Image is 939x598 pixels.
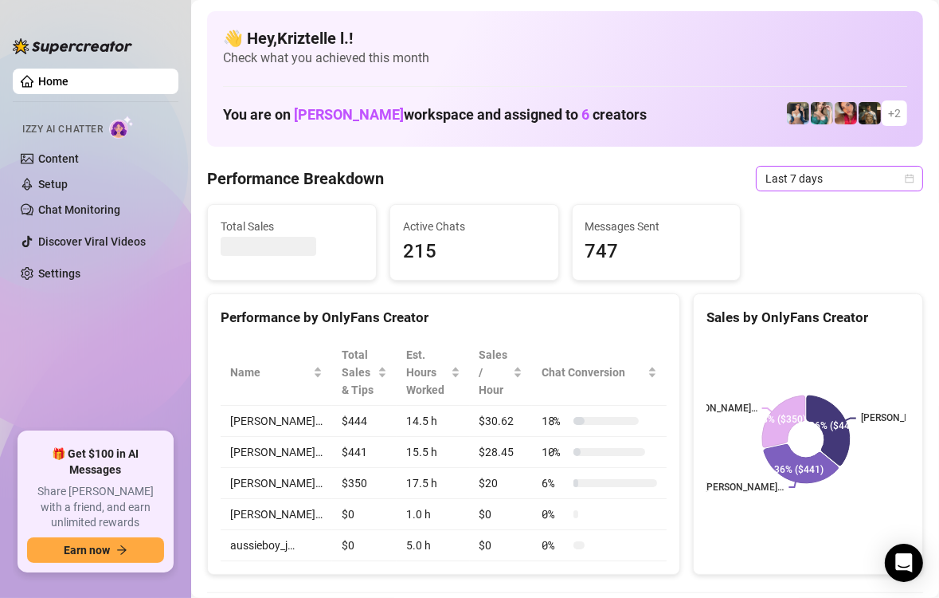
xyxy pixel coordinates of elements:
[470,406,532,437] td: $30.62
[542,537,567,554] span: 0 %
[64,544,110,557] span: Earn now
[223,106,647,124] h1: You are on workspace and assigned to creators
[888,104,901,122] span: + 2
[294,106,404,123] span: [PERSON_NAME]
[27,447,164,478] span: 🎁 Get $100 in AI Messages
[542,506,567,523] span: 0 %
[859,102,881,124] img: Tony
[332,499,397,530] td: $0
[470,437,532,468] td: $28.45
[221,437,332,468] td: [PERSON_NAME]…
[470,530,532,561] td: $0
[221,499,332,530] td: [PERSON_NAME]…
[406,346,448,399] div: Est. Hours Worked
[332,437,397,468] td: $441
[230,364,310,381] span: Name
[221,340,332,406] th: Name
[332,406,397,437] td: $444
[116,545,127,556] span: arrow-right
[470,340,532,406] th: Sales / Hour
[109,116,134,139] img: AI Chatter
[38,178,68,191] a: Setup
[223,49,907,67] span: Check what you achieved this month
[223,27,907,49] h4: 👋 Hey, Kriztelle l. !
[397,499,470,530] td: 1.0 h
[27,537,164,563] button: Earn nowarrow-right
[705,482,784,493] text: [PERSON_NAME]…
[397,406,470,437] td: 14.5 h
[221,406,332,437] td: [PERSON_NAME]…
[13,38,132,54] img: logo-BBDzfeDw.svg
[787,102,809,124] img: Katy
[397,530,470,561] td: 5.0 h
[470,499,532,530] td: $0
[706,307,910,329] div: Sales by OnlyFans Creator
[332,530,397,561] td: $0
[38,75,68,88] a: Home
[542,412,567,430] span: 18 %
[885,544,923,582] div: Open Intercom Messenger
[221,468,332,499] td: [PERSON_NAME]…
[38,203,120,216] a: Chat Monitoring
[221,307,667,329] div: Performance by OnlyFans Creator
[221,218,363,235] span: Total Sales
[397,468,470,499] td: 17.5 h
[542,474,567,492] span: 6 %
[332,340,397,406] th: Total Sales & Tips
[532,340,667,406] th: Chat Conversion
[835,102,857,124] img: Vanessa
[542,443,567,461] span: 10 %
[38,235,146,248] a: Discover Viral Videos
[765,167,914,191] span: Last 7 days
[403,218,546,235] span: Active Chats
[542,364,644,381] span: Chat Conversion
[479,346,510,399] span: Sales / Hour
[585,218,728,235] span: Messages Sent
[585,237,728,267] span: 747
[332,468,397,499] td: $350
[22,122,103,137] span: Izzy AI Chatter
[27,484,164,531] span: Share [PERSON_NAME] with a friend, and earn unlimited rewards
[678,403,757,414] text: [PERSON_NAME]…
[38,267,80,280] a: Settings
[397,437,470,468] td: 15.5 h
[581,106,589,123] span: 6
[905,174,914,183] span: calendar
[207,167,384,190] h4: Performance Breakdown
[811,102,833,124] img: Zaddy
[38,152,79,165] a: Content
[403,237,546,267] span: 215
[221,530,332,561] td: aussieboy_j…
[342,346,374,399] span: Total Sales & Tips
[470,468,532,499] td: $20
